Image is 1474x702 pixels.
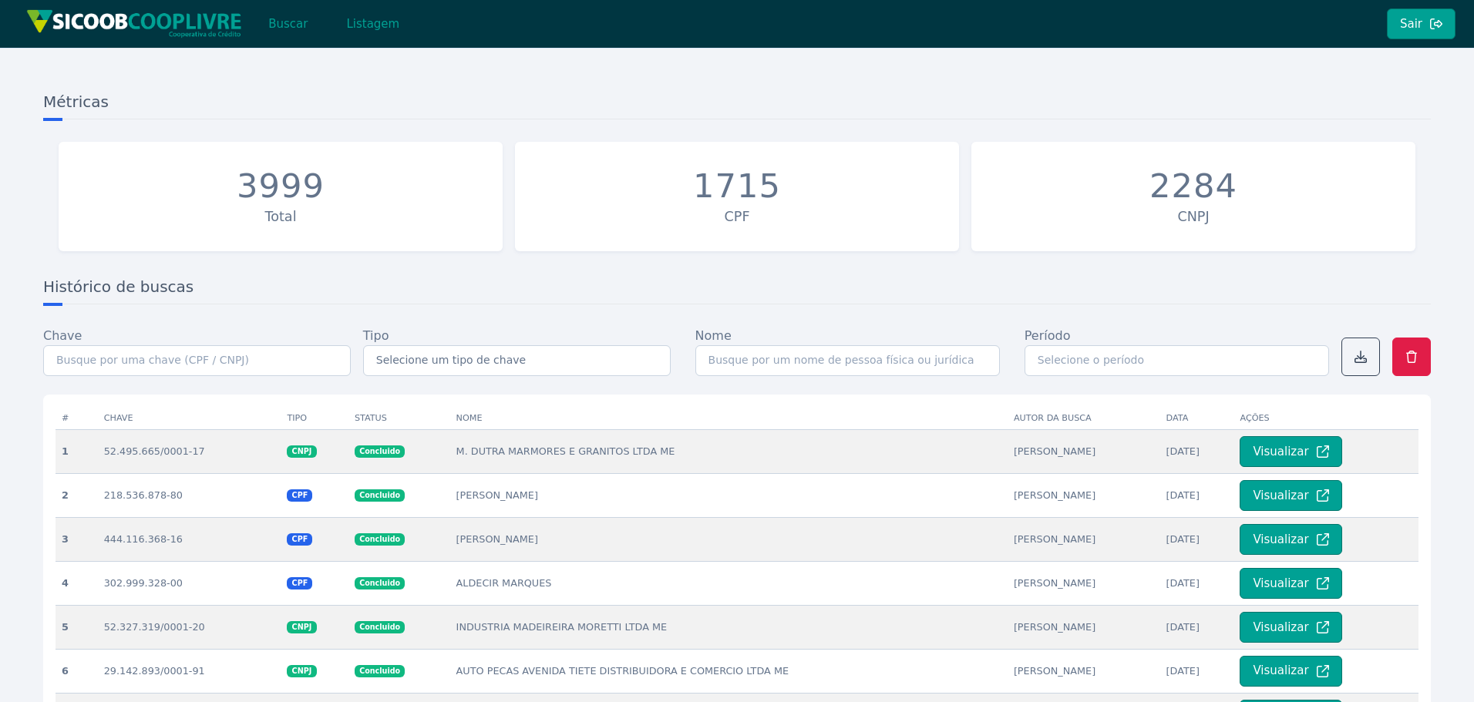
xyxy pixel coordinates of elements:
span: CNPJ [287,445,316,458]
th: 1 [56,429,98,473]
label: Nome [695,327,732,345]
button: Visualizar [1240,612,1341,643]
td: [PERSON_NAME] [1008,605,1160,649]
span: Concluido [355,445,405,458]
span: Concluido [355,665,405,677]
td: [PERSON_NAME] [1008,649,1160,693]
td: 52.495.665/0001-17 [98,429,281,473]
div: CNPJ [979,207,1408,227]
td: M. DUTRA MARMORES E GRANITOS LTDA ME [450,429,1008,473]
td: [PERSON_NAME] [1008,517,1160,561]
th: Autor da busca [1008,407,1160,430]
td: ALDECIR MARQUES [450,561,1008,605]
td: INDUSTRIA MADEIREIRA MORETTI LTDA ME [450,605,1008,649]
button: Sair [1387,8,1455,39]
button: Visualizar [1240,436,1341,467]
th: 2 [56,473,98,517]
span: Concluido [355,489,405,502]
td: [DATE] [1160,473,1234,517]
td: [PERSON_NAME] [1008,561,1160,605]
td: 444.116.368-16 [98,517,281,561]
td: [PERSON_NAME] [450,473,1008,517]
td: 218.536.878-80 [98,473,281,517]
h3: Métricas [43,91,1431,119]
div: 3999 [237,166,325,207]
td: [DATE] [1160,429,1234,473]
span: Concluido [355,533,405,546]
th: 4 [56,561,98,605]
th: # [56,407,98,430]
th: 5 [56,605,98,649]
span: CNPJ [287,665,316,677]
td: [PERSON_NAME] [1008,429,1160,473]
th: Chave [98,407,281,430]
th: 3 [56,517,98,561]
div: Total [66,207,495,227]
th: Data [1160,407,1234,430]
td: [PERSON_NAME] [1008,473,1160,517]
td: 52.327.319/0001-20 [98,605,281,649]
td: 29.142.893/0001-91 [98,649,281,693]
th: Tipo [281,407,348,430]
span: CPF [287,533,312,546]
div: 1715 [693,166,781,207]
button: Visualizar [1240,656,1341,687]
th: Ações [1233,407,1418,430]
span: CNPJ [287,621,316,633]
label: Tipo [363,327,389,345]
th: 6 [56,649,98,693]
button: Visualizar [1240,480,1341,511]
span: CPF [287,577,312,589]
th: Nome [450,407,1008,430]
span: Concluido [355,621,405,633]
input: Busque por uma chave (CPF / CNPJ) [43,345,351,376]
img: img/sicoob_cooplivre.png [26,9,242,38]
td: [DATE] [1160,649,1234,693]
td: [PERSON_NAME] [450,517,1008,561]
td: [DATE] [1160,605,1234,649]
input: Busque por um nome de pessoa física ou jurídica [695,345,1000,376]
label: Período [1025,327,1071,345]
button: Buscar [255,8,321,39]
td: AUTO PECAS AVENIDA TIETE DISTRIBUIDORA E COMERCIO LTDA ME [450,649,1008,693]
button: Listagem [333,8,412,39]
button: Visualizar [1240,524,1341,555]
button: Visualizar [1240,568,1341,599]
span: CPF [287,489,312,502]
span: Concluido [355,577,405,589]
th: Status [348,407,450,430]
td: 302.999.328-00 [98,561,281,605]
div: CPF [523,207,951,227]
label: Chave [43,327,82,345]
td: [DATE] [1160,517,1234,561]
td: [DATE] [1160,561,1234,605]
div: 2284 [1149,166,1237,207]
input: Selecione o período [1025,345,1329,376]
h3: Histórico de buscas [43,276,1431,304]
